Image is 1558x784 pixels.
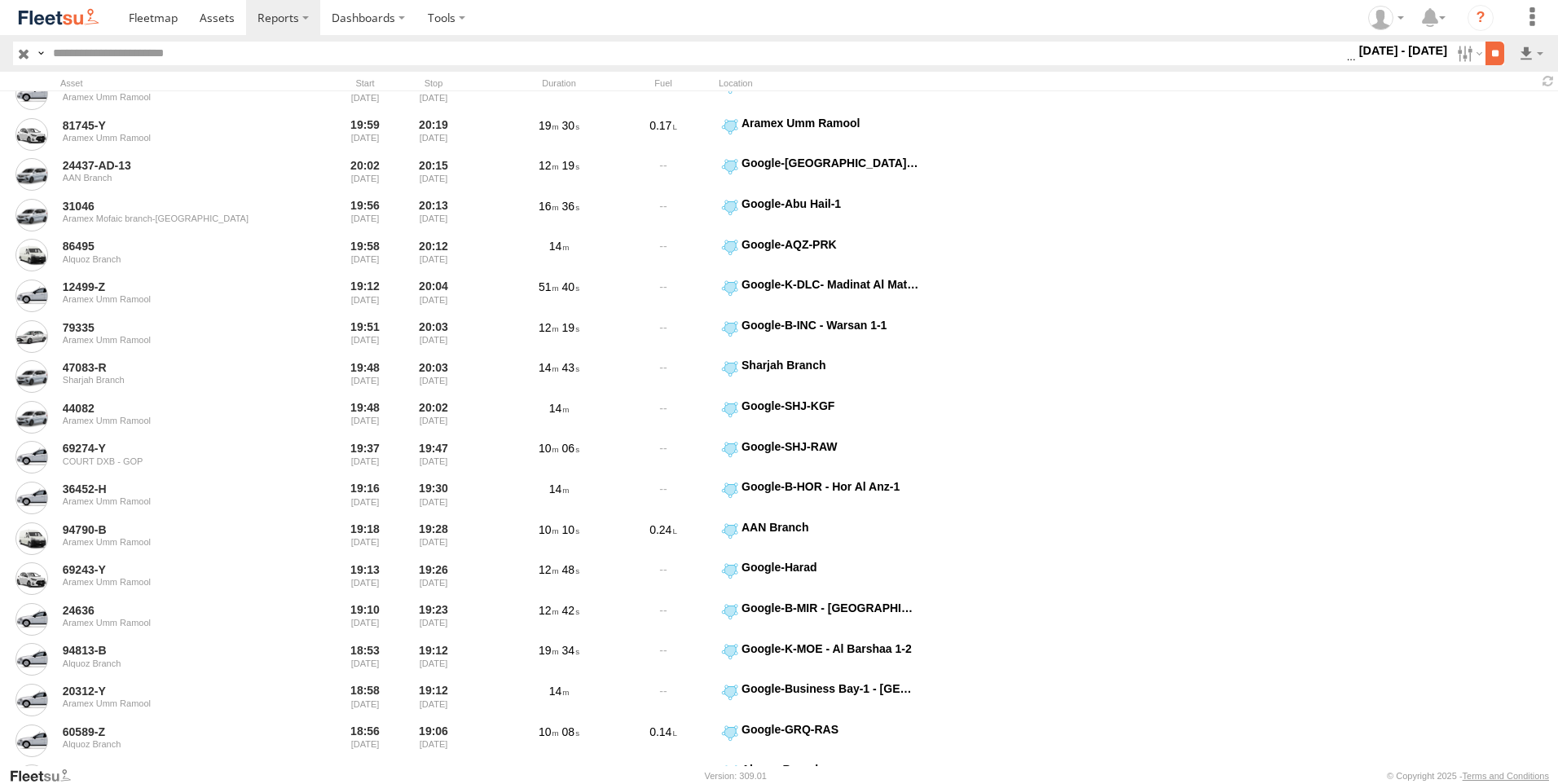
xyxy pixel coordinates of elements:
a: 94790-B [63,522,286,537]
label: Search Query [34,42,47,65]
div: Alquoz Branch [63,254,286,264]
a: 36452-H [63,482,286,496]
img: fleetsu-logo-horizontal.svg [16,7,101,29]
span: 48 [562,563,579,576]
div: 20:12 [DATE] [403,237,464,275]
div: Alquoz Branch [63,658,286,668]
div: 19:47 [DATE] [403,439,464,477]
span: 10 [539,725,559,738]
a: Terms and Conditions [1463,771,1549,781]
span: 16 [539,200,559,213]
a: 60589-Z [63,725,286,739]
label: Click to View Event Location [719,681,922,719]
label: Click to View Event Location [719,358,922,395]
div: Entered prior to selected date range [334,116,396,153]
label: Click to View Event Location [719,520,922,557]
span: 19 [539,119,559,132]
a: 12499-Z [63,280,286,294]
label: Export results as... [1517,42,1545,65]
label: Search Filter Options [1450,42,1485,65]
label: Click to View Event Location [719,479,922,517]
span: 06 [562,442,579,455]
span: 19 [539,644,559,657]
label: Click to View Event Location [719,439,922,477]
div: Entered prior to selected date range [334,237,396,275]
div: Version: 309.01 [705,771,767,781]
div: 0.17 [614,116,712,153]
a: 44082 [63,401,286,416]
div: 19:06 [DATE] [403,722,464,760]
div: Entered prior to selected date range [334,318,396,355]
div: 20:19 [DATE] [403,116,464,153]
div: Entered prior to selected date range [334,277,396,315]
div: Aramex Umm Ramool [63,577,286,587]
div: AAN Branch [742,520,920,535]
div: Google-[GEOGRAPHIC_DATA] COMPLEX, AAN MALL, NEIDAT [742,156,920,170]
span: 14 [539,361,559,374]
span: 10 [539,523,559,536]
span: 10 [539,442,559,455]
label: Click to View Event Location [719,601,922,638]
div: Aramex Umm Ramool [63,335,286,345]
div: 20:15 [DATE] [403,156,464,193]
div: Entered prior to selected date range [334,479,396,517]
div: Google-GRQ-RAS [742,722,920,737]
div: Entered prior to selected date range [334,399,396,436]
div: Google-B-HOR - Hor Al Anz-1 [742,479,920,494]
div: Entered prior to selected date range [334,641,396,679]
a: 31046 [63,199,286,214]
span: 42 [562,604,579,617]
label: Click to View Event Location [719,399,922,436]
span: 19 [562,321,579,334]
div: Entered prior to selected date range [334,601,396,638]
span: 12 [539,321,559,334]
div: Entered prior to selected date range [334,439,396,477]
span: 10 [562,523,579,536]
div: Mohammed Khalid [1362,6,1410,30]
div: Aramex Umm Ramool [63,698,286,708]
span: 34 [562,644,579,657]
div: Google-B-MIR - [GEOGRAPHIC_DATA]-1 ([GEOGRAPHIC_DATA] Area) [742,601,920,615]
span: 12 [539,563,559,576]
a: 20312-Y [63,684,286,698]
div: Sharjah Branch [63,375,286,385]
div: Aramex Umm Ramool [63,294,286,304]
div: Entered prior to selected date range [334,156,396,193]
a: 79335 [63,320,286,335]
div: 19:26 [DATE] [403,560,464,597]
div: Aramex Umm Ramool [742,116,920,130]
label: Click to View Event Location [719,75,922,112]
div: 20:13 [DATE] [403,196,464,234]
div: Google-K-MOE - Al Barshaa 1-2 [742,641,920,656]
i: ? [1468,5,1494,31]
div: Google-K-DLC- Madinat Al Mataar-1 [742,277,920,292]
div: Entered prior to selected date range [334,560,396,597]
label: Click to View Event Location [719,196,922,234]
label: [DATE] - [DATE] [1356,42,1451,59]
div: 19:28 [DATE] [403,520,464,557]
div: Entered prior to selected date range [334,520,396,557]
div: Google-Business Bay-1 - [GEOGRAPHIC_DATA] [742,681,920,696]
div: AAN Branch [63,173,286,183]
div: 0.14 [614,722,712,760]
label: Click to View Event Location [719,318,922,355]
span: 30 [562,119,579,132]
label: Click to View Event Location [719,116,922,153]
span: 12 [539,159,559,172]
a: 24437-AD-13 [63,158,286,173]
div: Aramex Umm Ramool [63,496,286,506]
div: 20:24 [DATE] [403,75,464,112]
div: Google-Abu Hail-1 [742,196,920,211]
div: Alquoz Branch [63,739,286,749]
div: 20:04 [DATE] [403,277,464,315]
span: 14 [549,240,570,253]
div: Google-AQZ-PRK [742,237,920,252]
a: 81745-Y [63,118,286,133]
div: Google-B-INC - Warsan 1-1 [742,318,920,333]
a: 86495 [63,239,286,253]
span: 51 [539,280,559,293]
a: 47083-R [63,360,286,375]
div: 0.24 [614,520,712,557]
div: Aramex Mofaic branch-[GEOGRAPHIC_DATA] [63,214,286,223]
a: 24636 [63,603,286,618]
